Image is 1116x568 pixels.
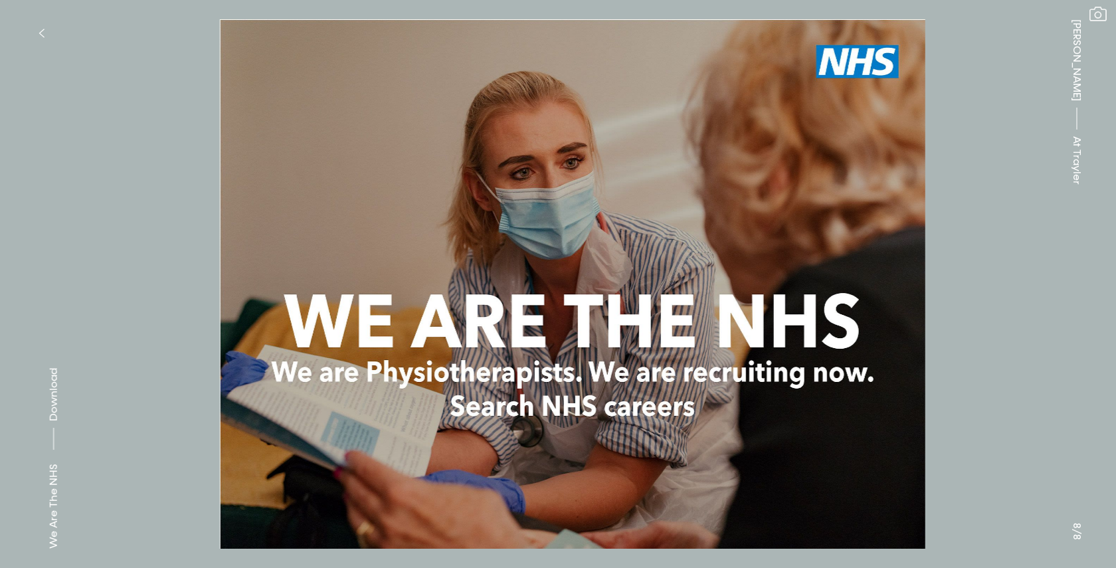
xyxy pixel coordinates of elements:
span: At Trayler [1069,136,1085,185]
span: Download [47,368,60,421]
div: We Are The NHS [46,464,62,549]
button: Download asset [46,368,62,456]
a: [PERSON_NAME] [1069,19,1085,101]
